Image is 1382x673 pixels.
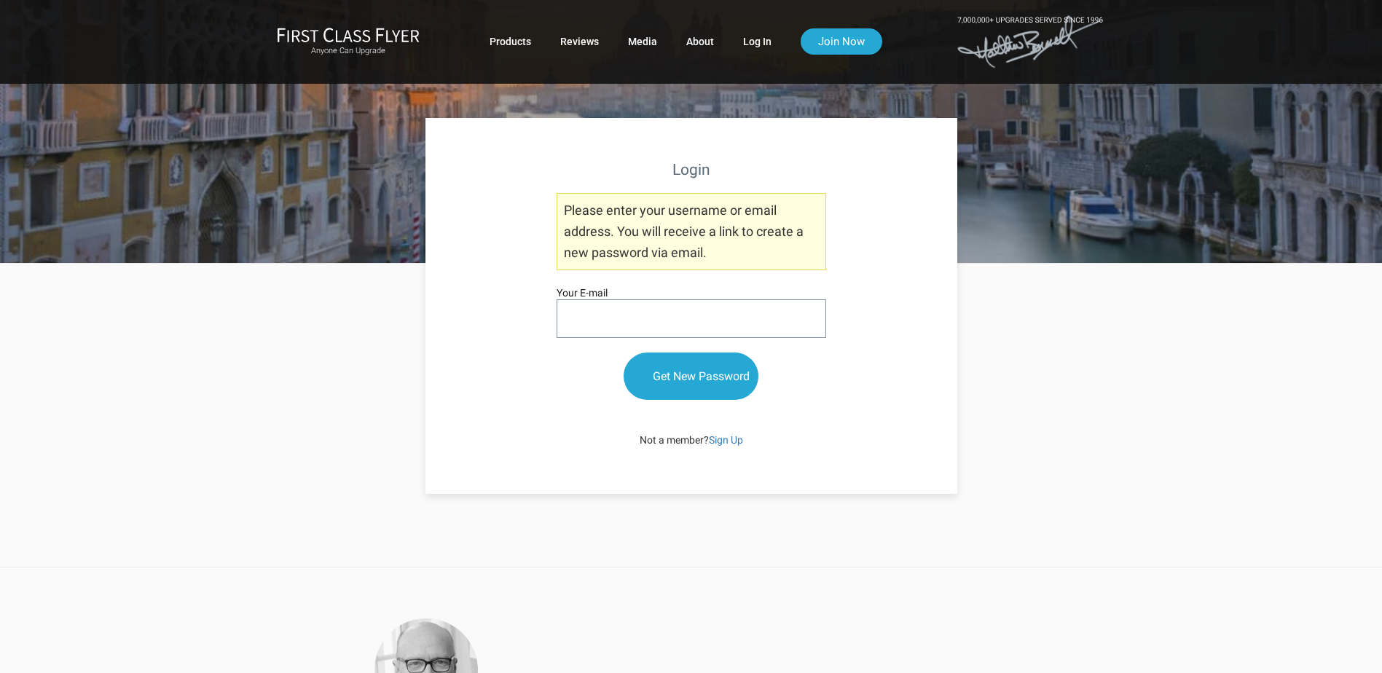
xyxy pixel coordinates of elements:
[672,161,710,178] strong: Login
[557,285,608,301] label: Your E-mail
[801,28,882,55] a: Join Now
[686,28,714,55] a: About
[628,28,657,55] a: Media
[640,434,743,446] span: Not a member?
[277,27,420,42] img: First Class Flyer
[624,353,758,400] input: Get New Password
[709,434,743,446] a: Sign Up
[277,27,420,56] a: First Class FlyerAnyone Can Upgrade
[557,193,826,270] p: Please enter your username or email address. You will receive a link to create a new password via...
[490,28,531,55] a: Products
[277,46,420,56] small: Anyone Can Upgrade
[743,28,772,55] a: Log In
[560,28,599,55] a: Reviews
